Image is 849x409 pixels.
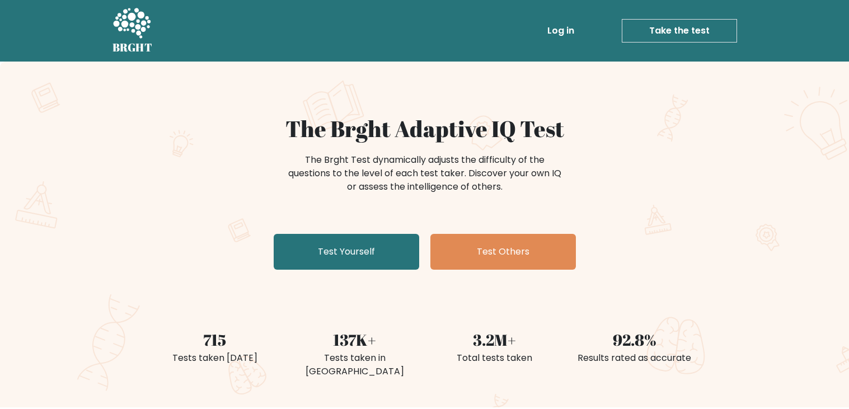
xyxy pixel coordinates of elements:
[112,41,153,54] h5: BRGHT
[431,328,558,351] div: 3.2M+
[430,234,576,270] a: Test Others
[571,351,698,365] div: Results rated as accurate
[292,328,418,351] div: 137K+
[292,351,418,378] div: Tests taken in [GEOGRAPHIC_DATA]
[571,328,698,351] div: 92.8%
[152,328,278,351] div: 715
[431,351,558,365] div: Total tests taken
[152,351,278,365] div: Tests taken [DATE]
[285,153,565,194] div: The Brght Test dynamically adjusts the difficulty of the questions to the level of each test take...
[152,115,698,142] h1: The Brght Adaptive IQ Test
[112,4,153,57] a: BRGHT
[543,20,579,42] a: Log in
[622,19,737,43] a: Take the test
[274,234,419,270] a: Test Yourself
